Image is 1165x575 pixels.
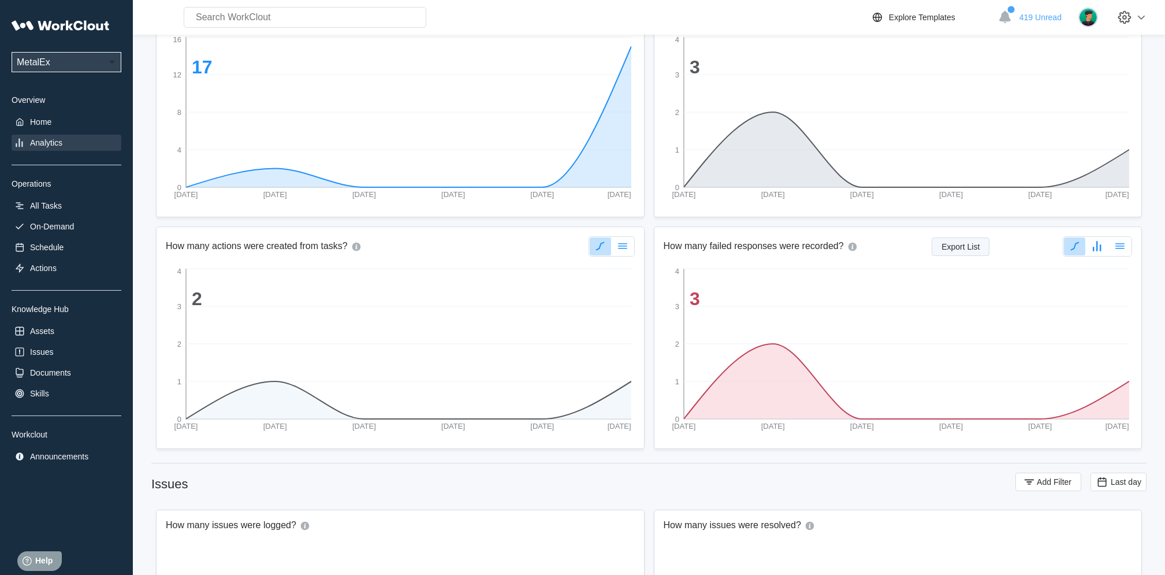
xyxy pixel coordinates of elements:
[177,183,181,192] tspan: 0
[12,114,121,130] a: Home
[1028,190,1052,199] tspan: [DATE]
[177,108,181,117] tspan: 8
[177,267,181,276] tspan: 4
[675,302,679,311] tspan: 3
[263,422,287,431] tspan: [DATE]
[30,222,74,231] div: On-Demand
[12,260,121,276] a: Actions
[12,365,121,381] a: Documents
[12,179,121,188] div: Operations
[441,422,465,431] tspan: [DATE]
[675,183,679,192] tspan: 0
[675,71,679,79] tspan: 3
[173,35,181,44] tspan: 16
[932,238,989,256] button: Export List
[941,243,980,251] span: Export List
[30,138,62,147] div: Analytics
[12,430,121,439] div: Workclout
[177,377,181,386] tspan: 1
[1019,13,1062,22] span: 419 Unread
[12,305,121,314] div: Knowledge Hub
[151,477,188,492] div: Issues
[530,190,554,199] tspan: [DATE]
[352,422,376,431] tspan: [DATE]
[30,452,88,461] div: Announcements
[939,422,963,431] tspan: [DATE]
[192,288,202,309] tspan: 2
[672,422,695,431] tspan: [DATE]
[192,57,213,77] tspan: 17
[1111,477,1141,487] span: Last day
[675,415,679,424] tspan: 0
[675,146,679,154] tspan: 1
[12,218,121,235] a: On-Demand
[12,239,121,255] a: Schedule
[166,240,348,253] h2: How many actions were created from tasks?
[675,267,679,276] tspan: 4
[664,520,801,532] h2: How many issues were resolved?
[608,422,631,431] tspan: [DATE]
[12,323,121,339] a: Assets
[441,190,465,199] tspan: [DATE]
[177,415,181,424] tspan: 0
[173,71,181,79] tspan: 12
[761,190,784,199] tspan: [DATE]
[939,190,963,199] tspan: [DATE]
[30,389,49,398] div: Skills
[1105,422,1129,431] tspan: [DATE]
[12,95,121,105] div: Overview
[12,385,121,402] a: Skills
[30,264,57,273] div: Actions
[1078,8,1098,27] img: user.png
[263,190,287,199] tspan: [DATE]
[30,201,62,210] div: All Tasks
[1028,422,1052,431] tspan: [DATE]
[177,340,181,348] tspan: 2
[12,448,121,465] a: Announcements
[184,7,426,28] input: Search WorkClout
[870,10,992,24] a: Explore Templates
[690,288,700,309] tspan: 3
[30,243,64,252] div: Schedule
[1015,473,1081,491] button: Add Filter
[608,190,631,199] tspan: [DATE]
[12,135,121,151] a: Analytics
[30,347,53,357] div: Issues
[30,327,54,336] div: Assets
[889,13,955,22] div: Explore Templates
[664,240,844,253] h2: How many failed responses were recorded?
[174,422,198,431] tspan: [DATE]
[675,340,679,348] tspan: 2
[177,146,181,154] tspan: 4
[675,377,679,386] tspan: 1
[690,57,700,77] tspan: 3
[30,368,71,377] div: Documents
[166,520,296,532] h2: How many issues were logged?
[675,108,679,117] tspan: 2
[30,117,51,127] div: Home
[530,422,554,431] tspan: [DATE]
[761,422,784,431] tspan: [DATE]
[12,198,121,214] a: All Tasks
[352,190,376,199] tspan: [DATE]
[1037,478,1071,486] span: Add Filter
[12,344,121,360] a: Issues
[850,422,873,431] tspan: [DATE]
[850,190,873,199] tspan: [DATE]
[672,190,695,199] tspan: [DATE]
[177,302,181,311] tspan: 3
[1105,190,1129,199] tspan: [DATE]
[675,35,679,44] tspan: 4
[174,190,198,199] tspan: [DATE]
